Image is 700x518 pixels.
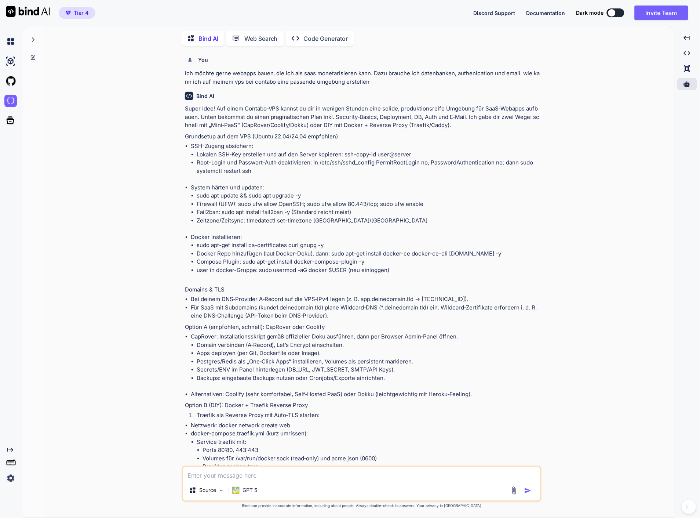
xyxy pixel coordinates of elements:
[185,133,540,141] p: Grundsetup auf dem VPS (Ubuntu 22.04/24.04 empfohlen)
[185,323,540,332] p: Option A (empfohlen, schnell): CapRover oder Coolify
[526,10,565,16] span: Documentation
[304,34,348,43] p: Code Generator
[191,412,540,422] li: Traefik als Reverse Proxy mit Auto‑TLS starten:
[197,438,540,496] li: Service traefik mit:
[197,192,540,200] li: sudo apt update && sudo apt upgrade -y
[191,304,540,320] li: Für SaaS mit Subdomains (kunde1.deinedomain.tld) plane Wildcard‑DNS (*.deinedomain.tld) ein. Wild...
[191,422,540,430] li: Netzwerk: docker network create web
[510,486,518,495] img: attachment
[4,95,17,107] img: darkCloudIdeIcon
[191,184,540,233] li: System härten und updaten:
[4,55,17,68] img: ai-studio
[191,295,540,304] li: Bei deinem DNS‑Provider A‑Record auf die VPS‑IPv4 legen (z. B. app.deinedomain.tld -> [TECHNICAL_...
[197,241,540,250] li: sudo apt-get install ca-certificates curl gnupg -y
[199,487,216,494] p: Source
[197,208,540,217] li: Fail2ban: sudo apt install fail2ban -y (Standard reicht meist)
[185,69,540,86] p: ich möchte gerne webapps bauen, die ich als saas monetarisieren kann. Dazu brauche ich datenbanke...
[191,142,540,184] li: SSH-Zugang absichern:
[232,487,240,494] img: GPT 5
[524,487,532,495] img: icon
[197,366,540,374] li: Secrets/ENV im Panel hinterlegen (DB_URL, JWT_SECRET, SMTP/API Keys).
[196,93,214,100] h6: Bind AI
[191,430,540,504] li: docker-compose.traefik.yml (kurz umrissen):
[576,9,604,17] span: Dark mode
[244,34,278,43] p: Web Search
[185,105,540,130] p: Super Idee! Auf einem Contabo‑VPS kannst du dir in wenigen Stunden eine solide, produktionsreife ...
[474,9,515,17] button: Discord Support
[197,151,540,159] li: Lokalen SSH‑Key erstellen und auf den Server kopieren: ssh-copy-id user@server
[4,75,17,87] img: githubLight
[197,358,540,366] li: Postgres/Redis als „One‑Click Apps“ installieren, Volumes als persistent markieren.
[203,446,540,455] li: Ports 80:80, 443:443
[635,6,688,20] button: Invite Team
[197,217,540,225] li: Zeitzone/Zeitsync: timedatectl set-timezone [GEOGRAPHIC_DATA]/[GEOGRAPHIC_DATA]
[185,286,540,294] p: Domains & TLS
[203,455,540,463] li: Volumes für /var/run/docker.sock (read‑only) und acme.json (0600)
[197,374,540,383] li: Backups: eingebaute Backups nutzen oder Cronjobs/Exporte einrichten.
[197,159,540,175] li: Root-Login und Passwort-Auth deaktivieren: in /etc/ssh/sshd_config PermitRootLogin no, PasswordAu...
[66,11,71,15] img: premium
[474,10,515,16] span: Discord Support
[203,463,540,471] li: Provider docker: true
[6,6,50,17] img: Bind AI
[191,233,540,283] li: Docker installieren:
[198,34,218,43] p: Bind AI
[4,472,17,485] img: settings
[59,7,95,19] button: premiumTier 4
[197,349,540,358] li: Apps deployen (per Git, Dockerfile oder Image).
[185,402,540,410] p: Option B (DIY): Docker + Traefik Reverse Proxy
[191,333,540,391] li: CapRover: Installationsskript gemäß offizieller Doku ausführen, dann per Browser Admin‑Panel öffnen.
[198,56,208,64] h6: You
[197,258,540,266] li: Compose Plugin: sudo apt-get install docker-compose-plugin -y
[197,341,540,349] li: Domain verbinden (A‑Record), Let’s Encrypt einschalten.
[197,200,540,209] li: Firewall (UFW): sudo ufw allow OpenSSH; sudo ufw allow 80,443/tcp; sudo ufw enable
[197,250,540,258] li: Docker Repo hinzufügen (laut Docker-Doku), dann: sudo apt-get install docker-ce docker-ce-cli [DO...
[218,488,225,494] img: Pick Models
[74,9,88,17] span: Tier 4
[4,35,17,48] img: chat
[191,391,540,399] li: Alternativen: Coolify (sehr komfortabel, Self‑Hosted PaaS) oder Dokku (leichtgewichtig mit Heroku...
[182,503,542,509] p: Bind can provide inaccurate information, including about people. Always double-check its answers....
[526,9,565,17] button: Documentation
[243,487,257,494] p: GPT 5
[197,266,540,275] li: user in docker-Gruppe: sudo usermod -aG docker $USER (neu einloggen)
